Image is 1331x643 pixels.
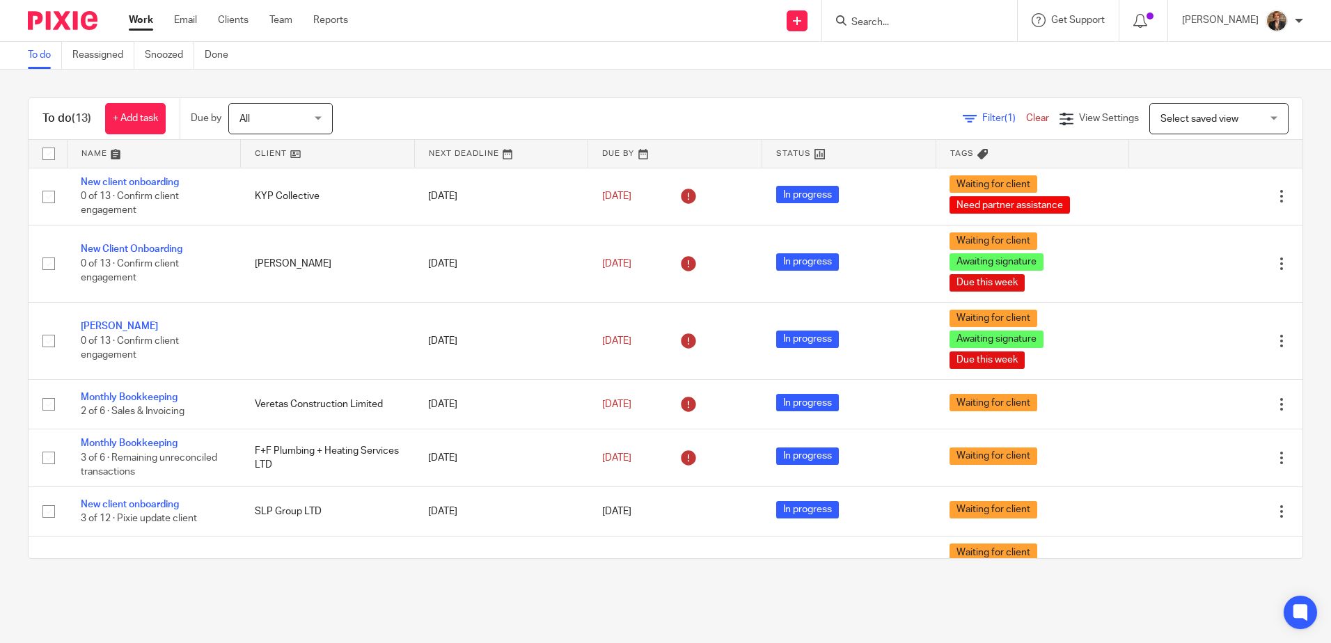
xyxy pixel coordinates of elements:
td: [DATE] [414,379,588,429]
span: In progress [776,331,839,348]
span: Waiting for client [950,310,1037,327]
span: Select saved view [1160,114,1238,124]
span: Waiting for client [950,447,1037,465]
td: [DATE] [414,168,588,225]
span: Awaiting signature [950,331,1043,348]
span: [DATE] [602,191,631,201]
a: Work [129,13,153,27]
span: Waiting for client [950,543,1037,561]
a: Reports [313,13,348,27]
a: Monthly Bookkeeping [81,392,178,402]
span: Waiting for client [950,175,1037,193]
span: In progress [776,253,839,271]
span: In progress [776,501,839,518]
span: Get Support [1051,15,1105,25]
img: Pixie [28,11,97,30]
a: Done [205,42,239,69]
span: 3 of 12 · Pixie update client [81,514,197,523]
span: 0 of 13 · Confirm client engagement [81,259,179,283]
h1: To do [42,111,91,126]
a: Team [269,13,292,27]
a: Email [174,13,197,27]
span: 3 of 6 · Remaining unreconciled transactions [81,453,217,477]
span: View Settings [1079,113,1139,123]
img: WhatsApp%20Image%202025-04-23%20at%2010.20.30_16e186ec.jpg [1266,10,1288,32]
span: Tags [950,150,974,157]
td: [PERSON_NAME] [241,225,415,302]
span: Filter [982,113,1026,123]
span: In progress [776,186,839,203]
span: In progress [776,394,839,411]
span: 0 of 13 · Confirm client engagement [81,336,179,360]
td: [DATE] [414,225,588,302]
span: (1) [1005,113,1016,123]
td: SLP Group LTD [241,486,415,536]
a: Monthly Bookkeeping [81,438,178,448]
span: [DATE] [602,507,631,516]
a: Clients [218,13,249,27]
td: [DATE] [414,486,588,536]
a: New client onboarding [81,500,179,509]
a: + Add task [105,103,166,134]
a: Clear [1026,113,1049,123]
a: To do [28,42,62,69]
span: Due this week [950,351,1025,369]
span: 0 of 13 · Confirm client engagement [81,191,179,216]
td: [DATE] [414,302,588,379]
input: Search [850,17,975,29]
a: [PERSON_NAME] [81,321,158,331]
span: [DATE] [602,336,631,346]
a: New client onboarding [81,177,179,187]
a: New Client Onboarding [81,244,182,254]
span: Need partner assistance [950,196,1070,214]
td: Veretas Construction Limited [241,379,415,429]
span: Waiting for client [950,501,1037,518]
span: Due this week [950,274,1025,292]
span: [DATE] [602,259,631,269]
td: Precision Joinery (Anfield) Limited [241,537,415,614]
td: [DATE] [414,429,588,486]
span: Waiting for client [950,394,1037,411]
td: KYP Collective [241,168,415,225]
span: (13) [72,113,91,124]
p: Due by [191,111,221,125]
span: All [239,114,250,124]
a: Reassigned [72,42,134,69]
span: [DATE] [602,399,631,409]
span: Awaiting signature [950,253,1043,271]
a: Snoozed [145,42,194,69]
span: Waiting for client [950,232,1037,250]
td: [DATE] [414,537,588,614]
span: 2 of 6 · Sales & Invoicing [81,406,184,416]
p: [PERSON_NAME] [1182,13,1259,27]
span: In progress [776,447,839,465]
td: F+F Plumbing + Heating Services LTD [241,429,415,486]
span: [DATE] [602,453,631,463]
